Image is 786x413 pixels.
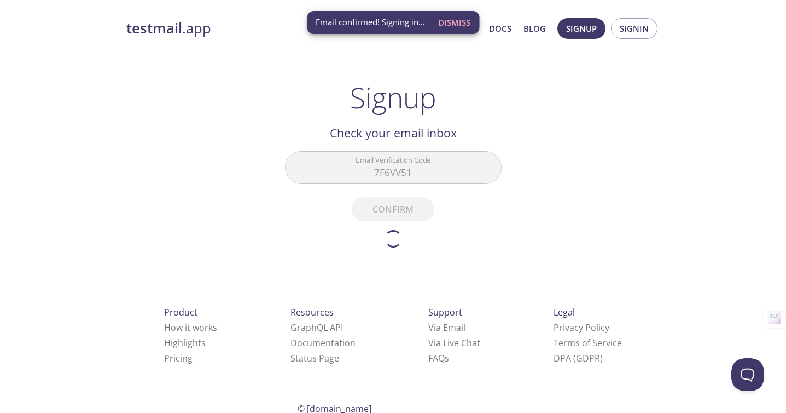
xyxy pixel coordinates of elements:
[428,306,462,318] span: Support
[554,337,622,349] a: Terms of Service
[164,306,197,318] span: Product
[290,352,339,364] a: Status Page
[290,337,356,349] a: Documentation
[126,19,383,38] a: testmail.app
[489,21,511,36] a: Docs
[428,337,480,349] a: Via Live Chat
[554,306,575,318] span: Legal
[428,322,465,334] a: Via Email
[285,124,502,142] h2: Check your email inbox
[126,19,182,38] strong: testmail
[428,352,449,364] a: FAQ
[731,358,764,391] iframe: Help Scout Beacon - Open
[434,12,475,33] button: Dismiss
[554,322,609,334] a: Privacy Policy
[557,18,605,39] button: Signup
[611,18,657,39] button: Signin
[438,15,470,30] span: Dismiss
[554,352,603,364] a: DPA (GDPR)
[290,306,334,318] span: Resources
[164,352,193,364] a: Pricing
[445,352,449,364] span: s
[566,21,597,36] span: Signup
[350,81,436,114] h1: Signup
[316,16,425,28] span: Email confirmed! Signing in...
[164,337,206,349] a: Highlights
[620,21,649,36] span: Signin
[164,322,217,334] a: How it works
[290,322,343,334] a: GraphQL API
[523,21,546,36] a: Blog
